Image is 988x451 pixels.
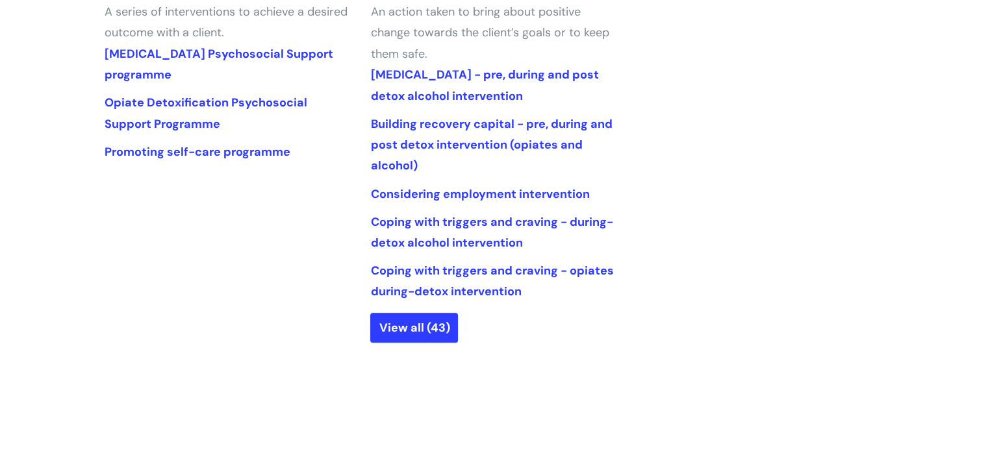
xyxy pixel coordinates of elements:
a: [MEDICAL_DATA] - pre, during and post detox alcohol intervention [370,67,598,103]
a: Opiate Detoxification Psychosocial Support Programme [105,95,307,131]
span: A series of interventions to achieve a desired outcome with a client. [105,4,348,40]
a: Coping with triggers and craving - opiates during-detox intervention [370,263,613,299]
span: An action taken to bring about positive change towards the client’s goals or to keep them safe. [370,4,609,62]
a: [MEDICAL_DATA] Psychosocial Support programme [105,46,333,82]
a: Considering employment intervention [370,186,589,202]
a: Coping with triggers and craving - during-detox alcohol intervention [370,214,613,250]
a: Building recovery capital - pre, during and post detox intervention (opiates and alcohol) [370,116,612,174]
a: View all (43) [370,313,458,343]
a: Promoting self-care programme [105,144,290,160]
